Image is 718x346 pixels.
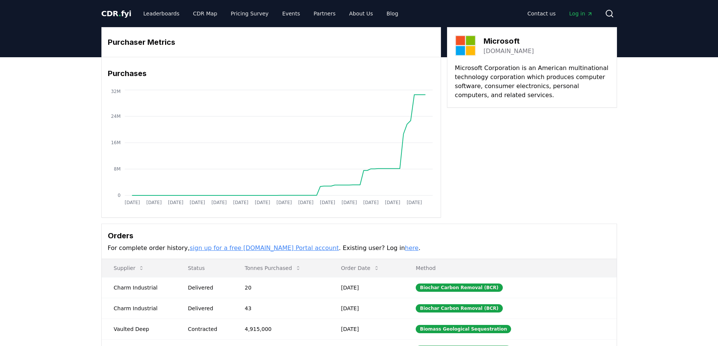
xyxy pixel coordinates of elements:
[111,140,121,145] tspan: 16M
[188,325,227,333] div: Contracted
[320,200,335,205] tspan: [DATE]
[363,200,378,205] tspan: [DATE]
[190,244,339,251] a: sign up for a free [DOMAIN_NAME] Portal account
[108,68,435,79] h3: Purchases
[410,264,610,272] p: Method
[188,284,227,291] div: Delivered
[329,277,404,298] td: [DATE]
[187,7,223,20] a: CDR Map
[102,277,176,298] td: Charm Industrial
[108,261,151,276] button: Supplier
[308,7,341,20] a: Partners
[101,9,132,18] span: CDR fyi
[108,230,611,241] h3: Orders
[239,261,307,276] button: Tonnes Purchased
[233,298,329,319] td: 43
[233,319,329,339] td: 4,915,000
[118,9,121,18] span: .
[329,319,404,339] td: [DATE]
[385,200,400,205] tspan: [DATE]
[335,261,386,276] button: Order Date
[233,200,248,205] tspan: [DATE]
[341,200,357,205] tspan: [DATE]
[108,37,435,48] h3: Purchaser Metrics
[101,8,132,19] a: CDR.fyi
[114,166,121,172] tspan: 8M
[188,305,227,312] div: Delivered
[416,304,502,312] div: Biochar Carbon Removal (BCR)
[276,7,306,20] a: Events
[455,35,476,56] img: Microsoft-logo
[137,7,404,20] nav: Main
[329,298,404,319] td: [DATE]
[416,325,511,333] div: Biomass Geological Sequestration
[569,10,592,17] span: Log in
[111,89,121,94] tspan: 32M
[455,64,609,100] p: Microsoft Corporation is an American multinational technology corporation which produces computer...
[276,200,292,205] tspan: [DATE]
[343,7,379,20] a: About Us
[484,47,534,56] a: [DOMAIN_NAME]
[168,200,183,205] tspan: [DATE]
[211,200,227,205] tspan: [DATE]
[137,7,185,20] a: Leaderboards
[182,264,227,272] p: Status
[190,200,205,205] tspan: [DATE]
[124,200,140,205] tspan: [DATE]
[381,7,404,20] a: Blog
[146,200,162,205] tspan: [DATE]
[484,35,534,47] h3: Microsoft
[118,193,121,198] tspan: 0
[406,200,422,205] tspan: [DATE]
[521,7,562,20] a: Contact us
[102,319,176,339] td: Vaulted Deep
[108,244,611,253] p: For complete order history, . Existing user? Log in .
[102,298,176,319] td: Charm Industrial
[111,114,121,119] tspan: 24M
[563,7,599,20] a: Log in
[405,244,418,251] a: here
[255,200,270,205] tspan: [DATE]
[233,277,329,298] td: 20
[521,7,599,20] nav: Main
[298,200,314,205] tspan: [DATE]
[225,7,274,20] a: Pricing Survey
[416,284,502,292] div: Biochar Carbon Removal (BCR)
